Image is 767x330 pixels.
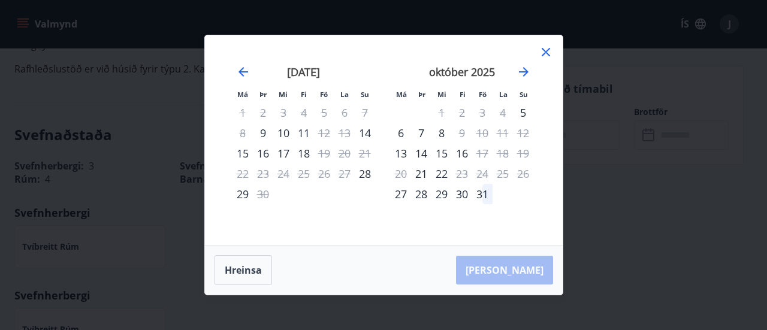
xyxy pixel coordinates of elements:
[431,164,452,184] div: 22
[472,123,493,143] td: Not available. föstudagur, 10. október 2025
[493,164,513,184] td: Not available. laugardagur, 25. október 2025
[355,164,375,184] td: Choose sunnudagur, 28. september 2025 as your check-in date. It’s available.
[340,90,349,99] small: La
[429,65,495,79] strong: október 2025
[499,90,508,99] small: La
[472,184,493,204] td: Choose föstudagur, 31. október 2025 as your check-in date. It’s available.
[334,164,355,184] td: Not available. laugardagur, 27. september 2025
[294,102,314,123] td: Not available. fimmtudagur, 4. september 2025
[314,143,334,164] div: Aðeins útritun í boði
[452,123,472,143] td: Not available. fimmtudagur, 9. október 2025
[411,143,431,164] td: Choose þriðjudagur, 14. október 2025 as your check-in date. It’s available.
[232,184,253,204] div: 29
[273,123,294,143] td: Choose miðvikudagur, 10. september 2025 as your check-in date. It’s available.
[294,143,314,164] td: Choose fimmtudagur, 18. september 2025 as your check-in date. It’s available.
[411,164,431,184] div: Aðeins innritun í boði
[334,123,355,143] td: Not available. laugardagur, 13. september 2025
[396,90,407,99] small: Má
[391,184,411,204] div: Aðeins innritun í boði
[431,143,452,164] div: 15
[513,164,533,184] td: Not available. sunnudagur, 26. október 2025
[273,102,294,123] td: Not available. miðvikudagur, 3. september 2025
[452,184,472,204] div: 30
[294,164,314,184] td: Not available. fimmtudagur, 25. september 2025
[411,143,431,164] div: 14
[334,143,355,164] td: Not available. laugardagur, 20. september 2025
[314,164,334,184] td: Not available. föstudagur, 26. september 2025
[472,143,493,164] div: Aðeins útritun í boði
[452,164,472,184] div: Aðeins útritun í boði
[391,184,411,204] td: Choose mánudagur, 27. október 2025 as your check-in date. It’s available.
[253,123,273,143] td: Choose þriðjudagur, 9. september 2025 as your check-in date. It’s available.
[232,164,253,184] td: Not available. mánudagur, 22. september 2025
[472,143,493,164] td: Not available. föstudagur, 17. október 2025
[320,90,328,99] small: Fö
[355,102,375,123] td: Not available. sunnudagur, 7. september 2025
[232,143,253,164] div: 15
[232,143,253,164] td: Choose mánudagur, 15. september 2025 as your check-in date. It’s available.
[253,102,273,123] td: Not available. þriðjudagur, 2. september 2025
[411,184,431,204] div: 28
[253,123,273,143] div: Aðeins innritun í boði
[513,123,533,143] td: Not available. sunnudagur, 12. október 2025
[355,123,375,143] div: Aðeins innritun í boði
[215,255,272,285] button: Hreinsa
[314,123,334,143] div: Aðeins útritun í boði
[411,123,431,143] td: Choose þriðjudagur, 7. október 2025 as your check-in date. It’s available.
[391,123,411,143] td: Choose mánudagur, 6. október 2025 as your check-in date. It’s available.
[391,164,411,184] td: Not available. mánudagur, 20. október 2025
[232,102,253,123] td: Not available. mánudagur, 1. september 2025
[253,184,273,204] td: Not available. þriðjudagur, 30. september 2025
[237,90,248,99] small: Má
[513,102,533,123] td: Choose sunnudagur, 5. október 2025 as your check-in date. It’s available.
[493,143,513,164] td: Not available. laugardagur, 18. október 2025
[253,143,273,164] td: Choose þriðjudagur, 16. september 2025 as your check-in date. It’s available.
[431,143,452,164] td: Choose miðvikudagur, 15. október 2025 as your check-in date. It’s available.
[355,164,375,184] div: Aðeins innritun í boði
[452,102,472,123] td: Not available. fimmtudagur, 2. október 2025
[513,143,533,164] td: Not available. sunnudagur, 19. október 2025
[517,65,531,79] div: Move forward to switch to the next month.
[314,102,334,123] td: Not available. föstudagur, 5. september 2025
[273,143,294,164] td: Choose miðvikudagur, 17. september 2025 as your check-in date. It’s available.
[273,143,294,164] div: 17
[253,164,273,184] td: Not available. þriðjudagur, 23. september 2025
[411,184,431,204] td: Choose þriðjudagur, 28. október 2025 as your check-in date. It’s available.
[259,90,267,99] small: Þr
[493,102,513,123] td: Not available. laugardagur, 4. október 2025
[472,184,493,204] div: 31
[452,184,472,204] td: Choose fimmtudagur, 30. október 2025 as your check-in date. It’s available.
[279,90,288,99] small: Mi
[219,50,548,231] div: Calendar
[314,123,334,143] td: Not available. föstudagur, 12. september 2025
[294,123,314,143] div: 11
[472,102,493,123] td: Not available. föstudagur, 3. október 2025
[418,90,425,99] small: Þr
[301,90,307,99] small: Fi
[294,123,314,143] td: Choose fimmtudagur, 11. september 2025 as your check-in date. It’s available.
[232,184,253,204] td: Choose mánudagur, 29. september 2025 as your check-in date. It’s available.
[236,65,250,79] div: Move backward to switch to the previous month.
[452,123,472,143] div: Aðeins útritun í boði
[472,164,493,184] td: Not available. föstudagur, 24. október 2025
[391,143,411,164] td: Choose mánudagur, 13. október 2025 as your check-in date. It’s available.
[431,184,452,204] div: 29
[411,164,431,184] td: Choose þriðjudagur, 21. október 2025 as your check-in date. It’s available.
[479,90,487,99] small: Fö
[513,102,533,123] div: Aðeins innritun í boði
[314,143,334,164] td: Not available. föstudagur, 19. september 2025
[431,123,452,143] td: Choose miðvikudagur, 8. október 2025 as your check-in date. It’s available.
[431,123,452,143] div: 8
[431,102,452,123] td: Not available. miðvikudagur, 1. október 2025
[431,184,452,204] td: Choose miðvikudagur, 29. október 2025 as your check-in date. It’s available.
[253,184,273,204] div: Aðeins útritun í boði
[437,90,446,99] small: Mi
[411,123,431,143] div: 7
[460,90,466,99] small: Fi
[287,65,320,79] strong: [DATE]
[520,90,528,99] small: Su
[391,143,411,164] div: Aðeins innritun í boði
[253,143,273,164] div: 16
[391,123,411,143] div: 6
[452,143,472,164] div: 16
